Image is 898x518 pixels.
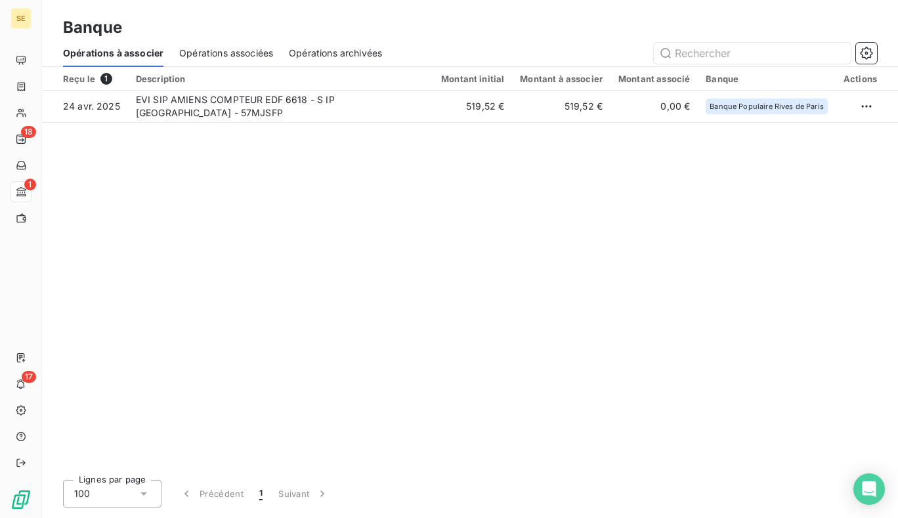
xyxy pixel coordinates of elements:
span: 1 [100,73,112,85]
div: Banque [706,74,828,84]
div: SE [11,8,32,29]
span: 17 [22,371,36,383]
div: Open Intercom Messenger [853,473,885,505]
td: EVI SIP AMIENS COMPTEUR EDF 6618 - S IP [GEOGRAPHIC_DATA] - 57MJSFP [128,91,433,122]
span: Banque Populaire Rives de Paris [710,102,824,110]
td: 519,52 € [512,91,610,122]
button: Précédent [172,480,251,507]
div: Description [136,74,425,84]
button: 1 [251,480,270,507]
td: 24 avr. 2025 [42,91,128,122]
h3: Banque [63,16,122,39]
button: Suivant [270,480,337,507]
td: 0,00 € [610,91,698,122]
span: Opérations à associer [63,47,163,60]
div: Reçu le [63,73,120,85]
span: 18 [21,126,36,138]
span: 100 [74,487,90,500]
span: Opérations archivées [289,47,382,60]
div: Actions [844,74,877,84]
div: Montant initial [441,74,504,84]
span: 1 [259,487,263,500]
span: Opérations associées [179,47,273,60]
img: Logo LeanPay [11,489,32,510]
input: Rechercher [654,43,851,64]
div: Montant à associer [520,74,603,84]
td: 519,52 € [433,91,512,122]
div: Montant associé [618,74,690,84]
span: 1 [24,179,36,190]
